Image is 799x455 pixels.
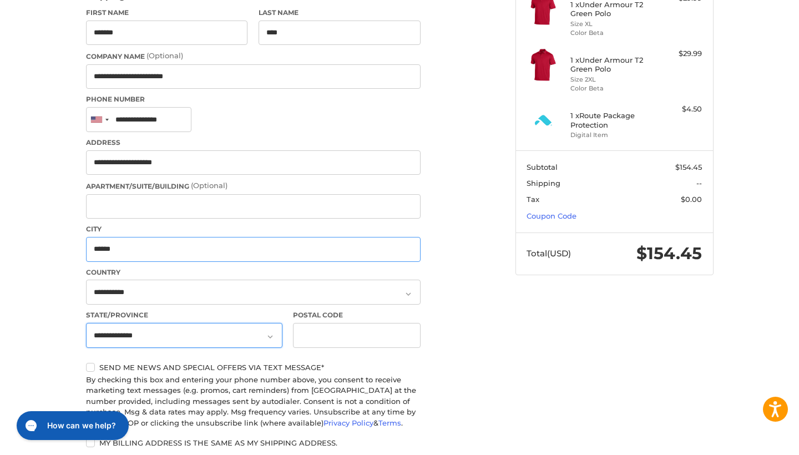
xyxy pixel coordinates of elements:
[527,248,571,259] span: Total (USD)
[681,195,702,204] span: $0.00
[87,108,112,132] div: United States: +1
[86,375,421,429] div: By checking this box and entering your phone number above, you consent to receive marketing text ...
[323,418,373,427] a: Privacy Policy
[86,180,421,191] label: Apartment/Suite/Building
[570,111,655,129] h4: 1 x Route Package Protection
[570,19,655,29] li: Size XL
[696,179,702,188] span: --
[86,224,421,234] label: City
[570,28,655,38] li: Color Beta
[86,138,421,148] label: Address
[11,407,132,444] iframe: Gorgias live chat messenger
[570,75,655,84] li: Size 2XL
[570,55,655,74] h4: 1 x Under Armour T2 Green Polo
[293,310,421,320] label: Postal Code
[191,181,227,190] small: (Optional)
[86,310,282,320] label: State/Province
[527,179,560,188] span: Shipping
[146,51,183,60] small: (Optional)
[86,363,421,372] label: Send me news and special offers via text message*
[527,211,577,220] a: Coupon Code
[259,8,421,18] label: Last Name
[86,8,248,18] label: First Name
[658,48,702,59] div: $29.99
[378,418,401,427] a: Terms
[570,130,655,140] li: Digital Item
[675,163,702,171] span: $154.45
[86,50,421,62] label: Company Name
[636,243,702,264] span: $154.45
[527,195,539,204] span: Tax
[86,94,421,104] label: Phone Number
[86,267,421,277] label: Country
[658,104,702,115] div: $4.50
[527,163,558,171] span: Subtotal
[570,84,655,93] li: Color Beta
[86,438,421,447] label: My billing address is the same as my shipping address.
